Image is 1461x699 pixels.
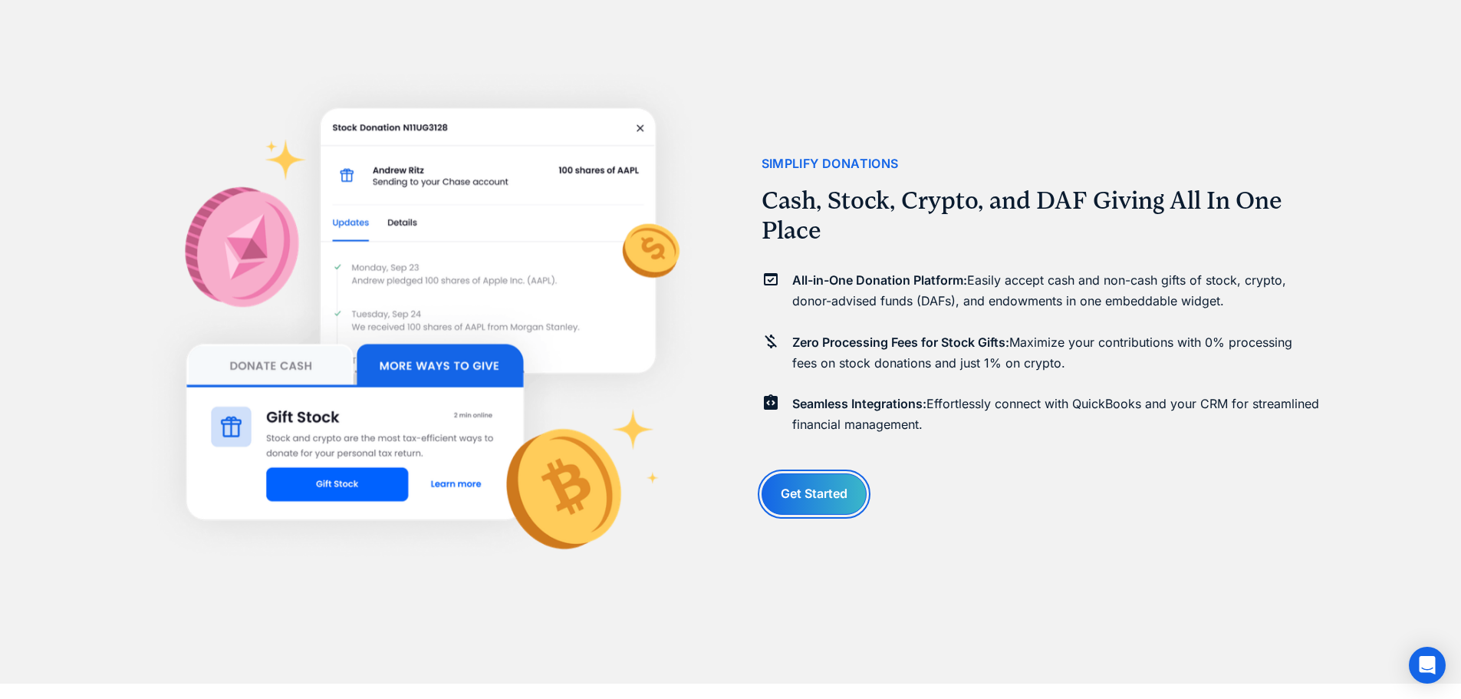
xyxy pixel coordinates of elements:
strong: Zero Processing Fees for Stock Gifts: [792,335,1009,350]
strong: Seamless Integrations: [792,396,926,411]
a: Get Started [762,473,867,514]
img: charitable software [142,64,700,604]
p: Effortlessly connect with QuickBooks and your CRM for streamlined financial management. [792,394,1320,435]
h2: Cash, Stock, Crypto, and DAF Giving All In One Place [762,186,1320,246]
p: Easily accept cash and non-cash gifts of stock, crypto, donor-advised funds (DAFs), and endowment... [792,270,1320,312]
p: Maximize your contributions with 0% processing fees on stock donations and just 1% on crypto. [792,332,1320,374]
strong: All-in-One Donation Platform: [792,272,967,288]
div: Open Intercom Messenger [1409,647,1446,684]
div: Simplify Donations [762,153,899,174]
